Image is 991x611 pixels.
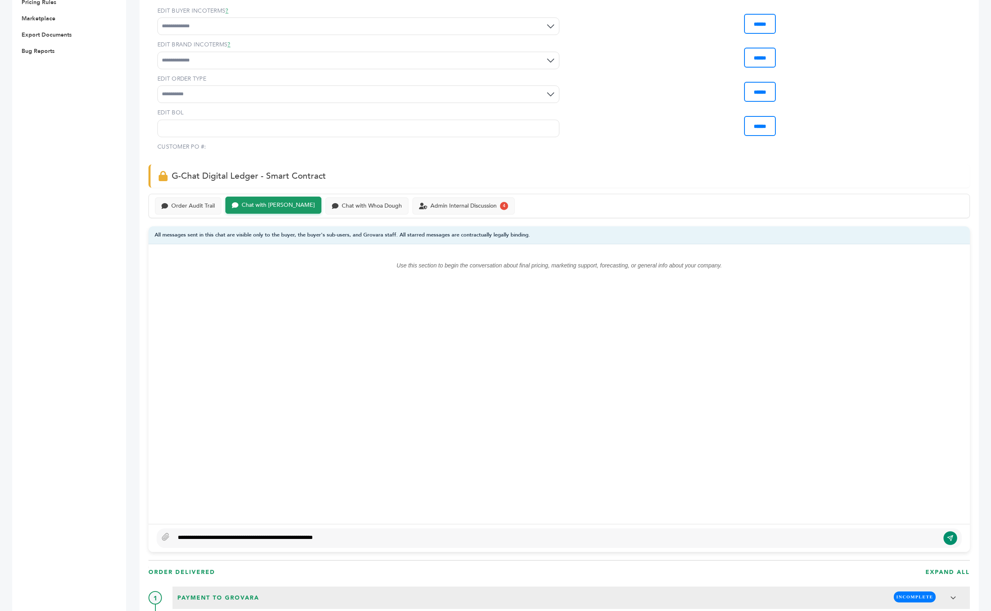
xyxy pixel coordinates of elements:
label: EDIT BRAND INCOTERMS [157,41,559,49]
label: EDIT ORDER TYPE [157,75,559,83]
h3: EXPAND ALL [926,568,970,576]
p: Use this section to begin the conversation about final pricing, marketing support, forecasting, o... [165,261,954,270]
span: Payment to Grovara [175,591,262,604]
div: Order Audit Trail [171,203,215,210]
div: Chat with Whoa Dough [342,203,402,210]
label: EDIT BUYER INCOTERMS [157,7,559,15]
a: ? [227,41,230,48]
label: CUSTOMER PO #: [157,143,206,151]
a: Marketplace [22,15,55,22]
a: Bug Reports [22,47,55,55]
h3: ORDER DElIVERED [148,568,215,576]
a: Export Documents [22,31,72,39]
span: G-Chat Digital Ledger - Smart Contract [172,170,326,182]
span: INCOMPLETE [894,591,936,602]
div: Admin Internal Discussion [430,203,497,210]
a: ? [225,7,228,15]
label: EDIT BOL [157,109,559,117]
div: 4 [500,202,508,210]
div: All messages sent in this chat are visible only to the buyer, the buyer's sub-users, and Grovara ... [148,226,970,245]
div: Chat with [PERSON_NAME] [242,202,315,209]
